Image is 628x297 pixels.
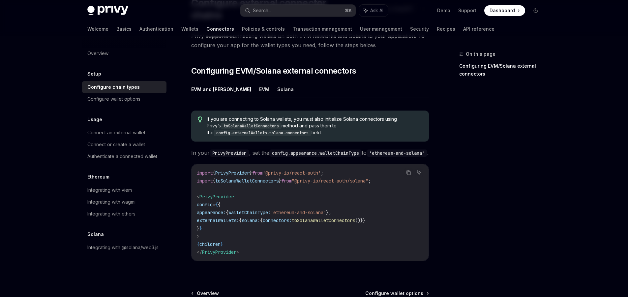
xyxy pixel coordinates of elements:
[199,225,202,231] span: }
[207,116,422,136] span: If you are connecting to Solana wallets, you must also initialize Solana connectors using Privy’s...
[191,31,429,50] span: Privy supports connecting wallets on both EVM networks and Solana to your application. To configu...
[253,7,271,15] div: Search...
[293,21,352,37] a: Transaction management
[459,61,546,79] a: Configuring EVM/Solana external connectors
[199,241,221,247] span: children
[213,178,215,184] span: {
[367,149,427,157] code: 'ethereum-and-solana'
[197,217,239,223] span: externalWallets:
[368,178,371,184] span: ;
[404,168,413,177] button: Copy the contents from the code block
[360,21,402,37] a: User management
[215,170,250,176] span: PrivyProvider
[370,7,383,14] span: Ask AI
[82,184,166,196] a: Integrating with viem
[277,82,294,97] button: Solana
[197,249,202,255] span: </
[214,130,311,136] code: config.externalWallets.solana.connectors
[87,49,108,57] div: Overview
[197,210,226,215] span: appearance:
[197,178,213,184] span: import
[82,127,166,139] a: Connect an external wallet
[87,230,104,238] h5: Solana
[236,249,239,255] span: >
[191,66,356,76] span: Configuring EVM/Solana external connectors
[197,241,199,247] span: {
[215,202,218,208] span: {
[292,178,368,184] span: "@privy-io/react-auth/solana"
[221,241,223,247] span: }
[263,217,292,223] span: connectors:
[87,210,135,218] div: Integrating with ethers
[197,170,213,176] span: import
[82,48,166,59] a: Overview
[82,208,166,220] a: Integrating with ethers
[87,115,102,123] h5: Usage
[221,123,282,129] code: toSolanaWalletConnectors
[87,6,128,15] img: dark logo
[239,217,242,223] span: {
[82,139,166,150] a: Connect or create a wallet
[87,141,145,148] div: Connect or create a wallet
[192,290,219,297] a: Overview
[82,150,166,162] a: Authenticate a connected wallet
[252,170,263,176] span: from
[197,194,199,200] span: <
[292,217,355,223] span: toSolanaWalletConnectors
[197,233,199,239] span: >
[191,148,429,157] span: In your , set the to .
[259,82,269,97] button: EVM
[87,83,140,91] div: Configure chain types
[87,95,140,103] div: Configure wallet options
[181,21,198,37] a: Wallets
[345,8,352,13] span: ⌘ K
[463,21,494,37] a: API reference
[271,210,326,215] span: 'ethereum-and-solana'
[242,217,260,223] span: solana:
[326,210,331,215] span: },
[530,5,541,16] button: Toggle dark mode
[321,170,323,176] span: ;
[263,170,321,176] span: '@privy-io/react-auth'
[458,7,476,14] a: Support
[87,198,135,206] div: Integrating with wagmi
[197,225,199,231] span: }
[87,152,157,160] div: Authenticate a connected wallet
[82,196,166,208] a: Integrating with wagmi
[260,217,263,223] span: {
[87,70,101,78] h5: Setup
[218,202,221,208] span: {
[484,5,525,16] a: Dashboard
[202,249,236,255] span: PrivyProvider
[82,242,166,253] a: Integrating with @solana/web3.js
[199,194,234,200] span: PrivyProvider
[226,210,228,215] span: {
[87,244,159,251] div: Integrating with @solana/web3.js
[365,290,428,297] a: Configure wallet options
[242,21,285,37] a: Policies & controls
[213,170,215,176] span: {
[240,5,356,16] button: Search...⌘K
[228,210,271,215] span: walletChainType:
[365,290,423,297] span: Configure wallet options
[82,81,166,93] a: Configure chain types
[197,290,219,297] span: Overview
[490,7,515,14] span: Dashboard
[415,168,423,177] button: Ask AI
[410,21,429,37] a: Security
[215,178,279,184] span: toSolanaWalletConnectors
[198,116,202,122] svg: Tip
[213,202,215,208] span: =
[139,21,173,37] a: Authentication
[87,129,145,137] div: Connect an external wallet
[437,21,455,37] a: Recipes
[191,82,251,97] button: EVM and [PERSON_NAME]
[279,178,281,184] span: }
[206,21,234,37] a: Connectors
[281,178,292,184] span: from
[359,5,388,16] button: Ask AI
[355,217,366,223] span: ()}}
[197,202,213,208] span: config
[87,21,108,37] a: Welcome
[437,7,450,14] a: Demo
